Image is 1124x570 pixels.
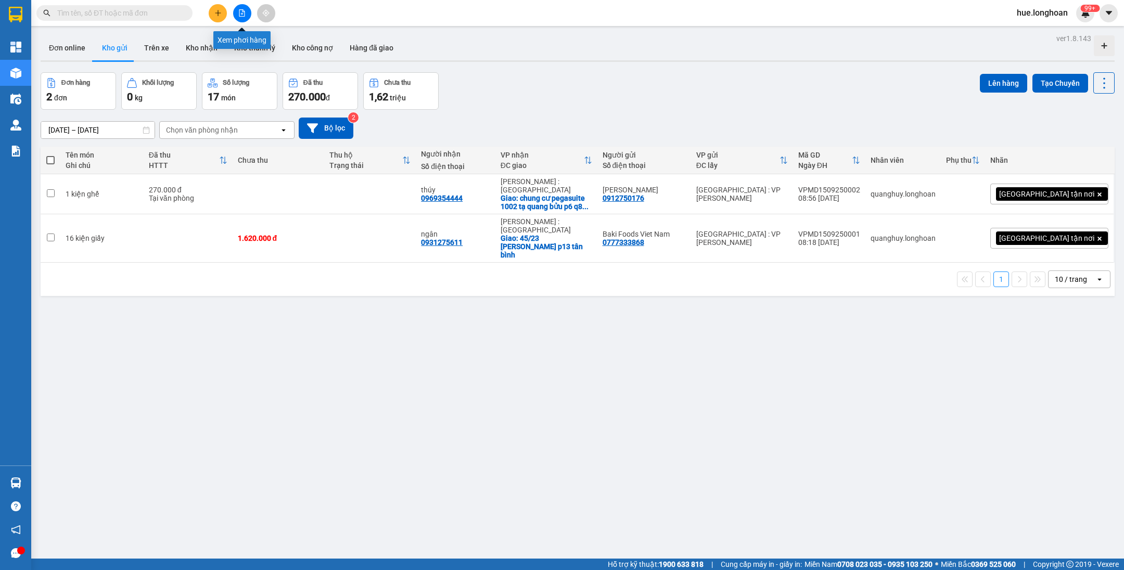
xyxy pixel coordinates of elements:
[303,79,323,86] div: Đã thu
[223,79,249,86] div: Số lượng
[501,151,584,159] div: VP nhận
[935,562,938,566] span: ⚪️
[501,177,592,194] div: [PERSON_NAME] : [GEOGRAPHIC_DATA]
[837,560,933,568] strong: 0708 023 035 - 0935 103 250
[326,94,330,102] span: đ
[136,35,177,60] button: Trên xe
[421,230,490,238] div: ngân
[696,161,780,170] div: ĐC lấy
[501,217,592,234] div: [PERSON_NAME] : [GEOGRAPHIC_DATA]
[61,79,90,86] div: Đơn hàng
[10,42,21,53] img: dashboard-icon
[213,31,271,49] div: Xem phơi hàng
[999,189,1094,199] span: [GEOGRAPHIC_DATA] tận nơi
[696,151,780,159] div: VP gửi
[603,238,644,247] div: 0777333868
[10,120,21,131] img: warehouse-icon
[41,122,155,138] input: Select a date range.
[1104,8,1114,18] span: caret-down
[66,190,138,198] div: 1 kiện ghế
[66,151,138,159] div: Tên món
[871,234,936,242] div: quanghuy.longhoan
[798,186,860,194] div: VPMD1509250002
[421,150,490,158] div: Người nhận
[871,190,936,198] div: quanghuy.longhoan
[946,156,972,164] div: Phụ thu
[603,161,686,170] div: Số điện thoại
[603,151,686,159] div: Người gửi
[971,560,1016,568] strong: 0369 525 060
[283,72,358,110] button: Đã thu270.000đ
[501,234,592,259] div: Giao: 45/23 lê văn huân p13 tân bình
[369,90,388,103] span: 1,62
[1100,4,1118,22] button: caret-down
[238,9,246,17] span: file-add
[1008,6,1076,19] span: hue.longhoan
[208,90,219,103] span: 17
[57,7,180,19] input: Tìm tên, số ĐT hoặc mã đơn
[1024,559,1025,570] span: |
[66,161,138,170] div: Ghi chú
[421,238,463,247] div: 0931275611
[798,194,860,202] div: 08:56 [DATE]
[257,4,275,22] button: aim
[10,477,21,488] img: warehouse-icon
[421,186,490,194] div: thúy
[11,525,21,535] span: notification
[238,156,319,164] div: Chưa thu
[329,151,402,159] div: Thu hộ
[363,72,439,110] button: Chưa thu1,62 triệu
[696,186,788,202] div: [GEOGRAPHIC_DATA] : VP [PERSON_NAME]
[798,151,852,159] div: Mã GD
[149,161,219,170] div: HTTT
[798,238,860,247] div: 08:18 [DATE]
[1066,561,1074,568] span: copyright
[603,230,686,238] div: Baki Foods Viet Nam
[711,559,713,570] span: |
[421,162,490,171] div: Số điện thoại
[798,161,852,170] div: Ngày ĐH
[659,560,704,568] strong: 1900 633 818
[501,161,584,170] div: ĐC giao
[798,230,860,238] div: VPMD1509250001
[341,35,402,60] button: Hàng đã giao
[980,74,1027,93] button: Lên hàng
[66,234,138,242] div: 16 kiện giấy
[1094,35,1115,56] div: Tạo kho hàng mới
[149,194,227,202] div: Tại văn phòng
[691,147,793,174] th: Toggle SortBy
[209,4,227,22] button: plus
[1080,5,1100,12] sup: 513
[221,94,236,102] span: món
[41,35,94,60] button: Đơn online
[288,90,326,103] span: 270.000
[11,501,21,511] span: question-circle
[941,559,1016,570] span: Miền Bắc
[10,94,21,105] img: warehouse-icon
[177,35,226,60] button: Kho nhận
[1081,8,1090,18] img: icon-new-feature
[144,147,233,174] th: Toggle SortBy
[127,90,133,103] span: 0
[149,151,219,159] div: Đã thu
[329,161,402,170] div: Trạng thái
[142,79,174,86] div: Khối lượng
[348,112,359,123] sup: 2
[238,234,319,242] div: 1.620.000 đ
[324,147,416,174] th: Toggle SortBy
[41,72,116,110] button: Đơn hàng2đơn
[135,94,143,102] span: kg
[214,9,222,17] span: plus
[279,126,288,134] svg: open
[10,68,21,79] img: warehouse-icon
[999,234,1094,243] span: [GEOGRAPHIC_DATA] tận nơi
[166,125,238,135] div: Chọn văn phòng nhận
[990,156,1108,164] div: Nhãn
[1055,274,1087,284] div: 10 / trang
[721,559,802,570] span: Cung cấp máy in - giấy in:
[993,271,1009,287] button: 1
[54,94,67,102] span: đơn
[495,147,597,174] th: Toggle SortBy
[804,559,933,570] span: Miền Nam
[262,9,270,17] span: aim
